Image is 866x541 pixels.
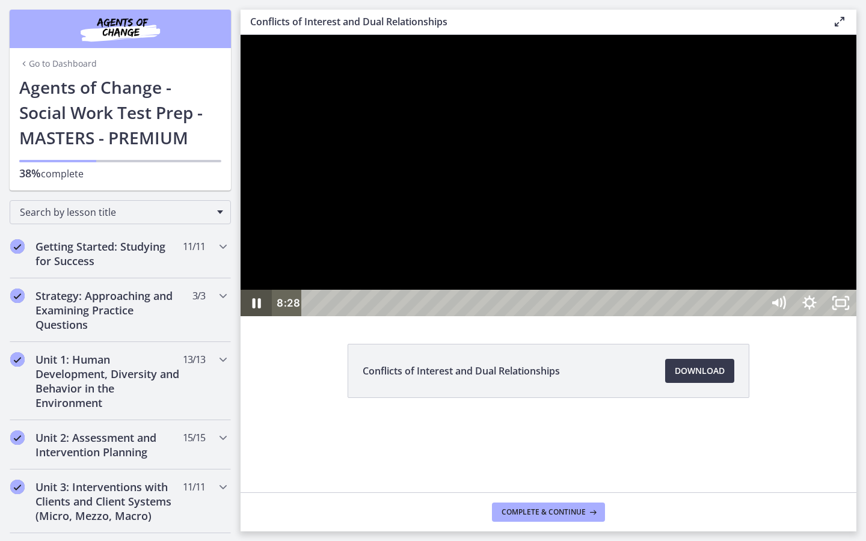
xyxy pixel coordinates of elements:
[585,255,616,281] button: Unfullscreen
[492,503,605,522] button: Complete & continue
[363,364,560,378] span: Conflicts of Interest and Dual Relationships
[250,14,813,29] h3: Conflicts of Interest and Dual Relationships
[183,352,205,367] span: 13 / 13
[19,166,41,180] span: 38%
[183,239,205,254] span: 11 / 11
[19,75,221,150] h1: Agents of Change - Social Work Test Prep - MASTERS - PREMIUM
[35,352,182,410] h2: Unit 1: Human Development, Diversity and Behavior in the Environment
[35,480,182,523] h2: Unit 3: Interventions with Clients and Client Systems (Micro, Mezzo, Macro)
[10,480,25,494] i: Completed
[241,35,856,316] iframe: Video Lesson
[183,430,205,445] span: 15 / 15
[522,255,553,281] button: Mute
[48,14,192,43] img: Agents of Change
[10,200,231,224] div: Search by lesson title
[10,352,25,367] i: Completed
[35,239,182,268] h2: Getting Started: Studying for Success
[19,58,97,70] a: Go to Dashboard
[20,206,211,219] span: Search by lesson title
[19,166,221,181] p: complete
[35,289,182,332] h2: Strategy: Approaching and Examining Practice Questions
[10,430,25,445] i: Completed
[675,364,725,378] span: Download
[192,289,205,303] span: 3 / 3
[183,480,205,494] span: 11 / 11
[10,239,25,254] i: Completed
[10,289,25,303] i: Completed
[665,359,734,383] a: Download
[502,507,586,517] span: Complete & continue
[35,430,182,459] h2: Unit 2: Assessment and Intervention Planning
[553,255,585,281] button: Show settings menu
